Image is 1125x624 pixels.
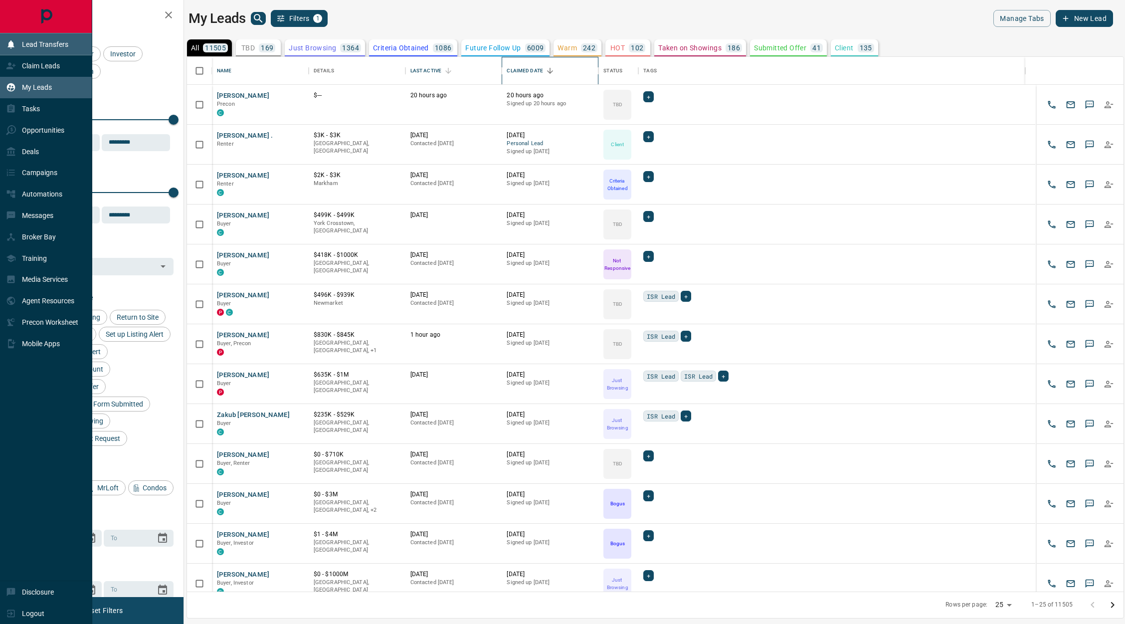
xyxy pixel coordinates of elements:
[217,57,232,85] div: Name
[1082,377,1097,392] button: SMS
[191,44,199,51] p: All
[507,259,593,267] p: Signed up [DATE]
[684,331,688,341] span: +
[1044,337,1059,352] button: Call
[405,57,502,85] div: Last Active
[314,419,400,434] p: [GEOGRAPHIC_DATA], [GEOGRAPHIC_DATA]
[1056,10,1113,27] button: New Lead
[718,371,729,382] div: +
[1082,297,1097,312] button: SMS
[722,371,725,381] span: +
[583,44,595,51] p: 242
[1085,219,1095,229] svg: Sms
[251,12,266,25] button: search button
[610,44,625,51] p: HOT
[113,313,162,321] span: Return to Site
[217,570,269,580] button: [PERSON_NAME]
[1066,419,1076,429] svg: Email
[647,211,650,221] span: +
[32,10,174,22] h2: Filters
[410,499,497,507] p: Contacted [DATE]
[1044,496,1059,511] button: Call
[217,490,269,500] button: [PERSON_NAME]
[205,44,226,51] p: 11505
[217,171,269,181] button: [PERSON_NAME]
[1082,217,1097,232] button: SMS
[1047,259,1057,269] svg: Call
[1047,100,1057,110] svg: Call
[309,57,405,85] div: Details
[507,371,593,379] p: [DATE]
[314,57,334,85] div: Details
[289,44,336,51] p: Just Browsing
[507,211,593,219] p: [DATE]
[1047,140,1057,150] svg: Call
[1047,459,1057,469] svg: Call
[1066,140,1076,150] svg: Email
[613,460,622,467] p: TBD
[507,100,593,108] p: Signed up 20 hours ago
[1101,496,1116,511] button: Reallocate
[647,331,675,341] span: ISR Lead
[1085,419,1095,429] svg: Sms
[1066,259,1076,269] svg: Email
[314,291,400,299] p: $496K - $939K
[1066,379,1076,389] svg: Email
[314,140,400,155] p: [GEOGRAPHIC_DATA], [GEOGRAPHIC_DATA]
[217,251,269,260] button: [PERSON_NAME]
[543,64,557,78] button: Sort
[1047,539,1057,549] svg: Call
[1044,456,1059,471] button: Call
[507,419,593,427] p: Signed up [DATE]
[643,131,654,142] div: +
[1044,416,1059,431] button: Call
[1063,297,1078,312] button: Email
[1101,257,1116,272] button: Reallocate
[1047,419,1057,429] svg: Call
[1085,579,1095,589] svg: Sms
[1085,379,1095,389] svg: Sms
[441,64,455,78] button: Sort
[217,380,231,387] span: Buyer
[1047,499,1057,509] svg: Call
[1044,177,1059,192] button: Call
[217,291,269,300] button: [PERSON_NAME]
[1085,100,1095,110] svg: Sms
[610,500,625,507] p: Bogus
[342,44,359,51] p: 1364
[1063,416,1078,431] button: Email
[217,500,231,506] span: Buyer
[217,141,234,147] span: Renter
[217,91,269,101] button: [PERSON_NAME]
[314,259,400,275] p: [GEOGRAPHIC_DATA], [GEOGRAPHIC_DATA]
[217,309,224,316] div: property.ca
[1066,339,1076,349] svg: Email
[684,371,713,381] span: ISR Lead
[647,132,650,142] span: +
[314,490,400,499] p: $0 - $3M
[410,411,497,419] p: [DATE]
[217,220,231,227] span: Buyer
[217,269,224,276] div: condos.ca
[1063,137,1078,152] button: Email
[1044,217,1059,232] button: Call
[1066,459,1076,469] svg: Email
[410,259,497,267] p: Contacted [DATE]
[314,379,400,395] p: [GEOGRAPHIC_DATA], [GEOGRAPHIC_DATA]
[217,389,224,396] div: property.ca
[647,451,650,461] span: +
[993,10,1050,27] button: Manage Tabs
[1063,536,1078,551] button: Email
[1101,337,1116,352] button: Reallocate
[1103,595,1123,615] button: Go to next page
[1044,377,1059,392] button: Call
[1044,297,1059,312] button: Call
[1085,180,1095,190] svg: Sms
[1082,337,1097,352] button: SMS
[314,219,400,235] p: York Crosstown, [GEOGRAPHIC_DATA]
[1044,576,1059,591] button: Call
[638,57,1025,85] div: Tags
[1101,97,1116,112] button: Reallocate
[217,411,290,420] button: Zakub [PERSON_NAME]
[1101,536,1116,551] button: Reallocate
